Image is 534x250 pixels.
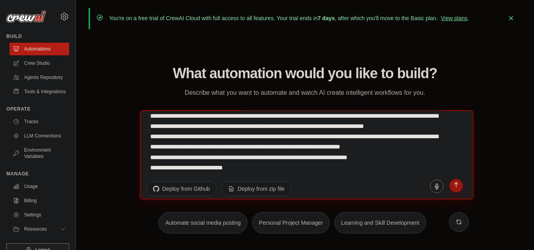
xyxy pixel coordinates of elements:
a: LLM Connections [9,130,69,142]
button: Learning and Skill Development [334,212,426,233]
button: Resources [9,223,69,235]
p: You're on a free trial of CrewAI Cloud with full access to all features. Your trial ends in , aft... [109,14,469,22]
button: Automate social media posting [159,212,247,233]
h1: What automation would you like to build? [142,66,469,81]
span: Resources [24,226,47,232]
p: Describe what you want to automate and watch AI create intelligent workflows for you. [172,88,438,98]
a: Tools & Integrations [9,85,69,98]
button: Deploy from Github [146,181,217,196]
button: Personal Project Manager [252,212,330,233]
a: View plans [441,15,467,21]
a: Environment Variables [9,144,69,163]
button: Deploy from zip file [221,181,291,196]
a: Billing [9,194,69,207]
a: Agents Repository [9,71,69,84]
div: Operate [6,106,69,112]
a: Traces [9,115,69,128]
img: Logo [6,11,46,23]
strong: 7 days [317,15,335,21]
a: Crew Studio [9,57,69,70]
a: Automations [9,43,69,55]
div: Manage [6,171,69,177]
a: Settings [9,209,69,221]
a: Usage [9,180,69,193]
div: Build [6,33,69,39]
